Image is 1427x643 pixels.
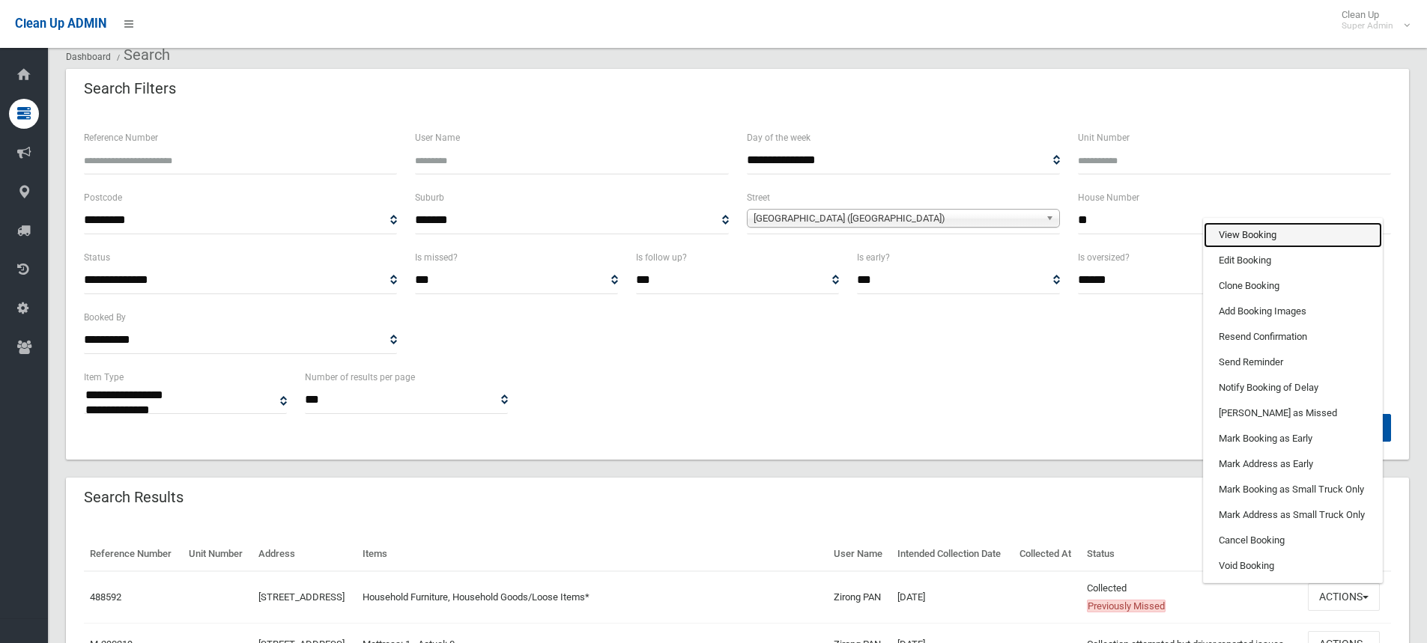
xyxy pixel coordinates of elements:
[15,16,106,31] span: Clean Up ADMIN
[1204,273,1382,299] a: Clone Booking
[1204,324,1382,350] a: Resend Confirmation
[1204,553,1382,579] a: Void Booking
[84,189,122,206] label: Postcode
[84,129,158,146] label: Reference Number
[828,537,892,571] th: User Name
[1204,451,1382,477] a: Mark Address as Early
[891,571,1014,624] td: [DATE]
[1204,248,1382,273] a: Edit Booking
[1334,9,1408,31] span: Clean Up
[1014,537,1081,571] th: Collected At
[84,369,124,386] label: Item Type
[747,189,770,206] label: Street
[1204,299,1382,324] a: Add Booking Images
[636,249,687,266] label: Is follow up?
[1204,350,1382,375] a: Send Reminder
[357,537,828,571] th: Items
[1204,400,1382,426] a: [PERSON_NAME] as Missed
[1078,189,1139,206] label: House Number
[754,210,1040,228] span: [GEOGRAPHIC_DATA] ([GEOGRAPHIC_DATA])
[305,369,415,386] label: Number of results per page
[252,537,357,571] th: Address
[415,249,458,266] label: Is missed?
[84,309,126,326] label: Booked By
[1204,477,1382,502] a: Mark Booking as Small Truck Only
[183,537,252,571] th: Unit Number
[1078,129,1130,146] label: Unit Number
[1078,249,1130,266] label: Is oversized?
[1308,583,1380,611] button: Actions
[1081,571,1302,624] td: Collected
[113,41,170,69] li: Search
[828,571,892,624] td: Zirong PAN
[1204,222,1382,248] a: View Booking
[1081,537,1302,571] th: Status
[857,249,890,266] label: Is early?
[1342,20,1393,31] small: Super Admin
[90,591,121,603] a: 488592
[1087,600,1166,612] span: Previously Missed
[747,129,811,146] label: Day of the week
[891,537,1014,571] th: Intended Collection Date
[415,129,460,146] label: User Name
[1204,502,1382,528] a: Mark Address as Small Truck Only
[1204,375,1382,400] a: Notify Booking of Delay
[357,571,828,624] td: Household Furniture, Household Goods/Loose Items*
[66,52,111,62] a: Dashboard
[84,537,183,571] th: Reference Number
[415,189,444,206] label: Suburb
[1204,426,1382,451] a: Mark Booking as Early
[66,483,202,512] header: Search Results
[84,249,110,266] label: Status
[66,74,194,103] header: Search Filters
[258,591,345,603] a: [STREET_ADDRESS]
[1204,528,1382,553] a: Cancel Booking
